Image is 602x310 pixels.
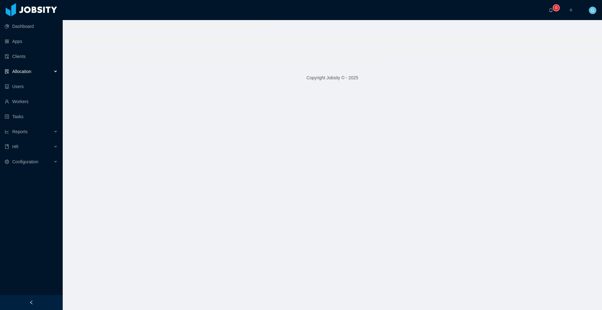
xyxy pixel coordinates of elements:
span: Allocation [12,69,31,74]
a: icon: robotUsers [5,80,58,93]
a: icon: userWorkers [5,95,58,108]
span: Configuration [12,159,38,164]
i: icon: bell [549,8,553,12]
a: icon: auditClients [5,50,58,63]
a: icon: pie-chartDashboard [5,20,58,33]
a: icon: appstoreApps [5,35,58,48]
i: icon: solution [5,69,9,74]
footer: Copyright Jobsity © - 2025 [63,67,602,89]
a: icon: profileTasks [5,110,58,123]
sup: 0 [553,5,559,11]
i: icon: book [5,144,9,149]
i: icon: line-chart [5,129,9,134]
span: G [591,7,594,14]
i: icon: plus [569,8,573,12]
span: Reports [12,129,28,134]
span: HR [12,144,18,149]
i: icon: setting [5,160,9,164]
